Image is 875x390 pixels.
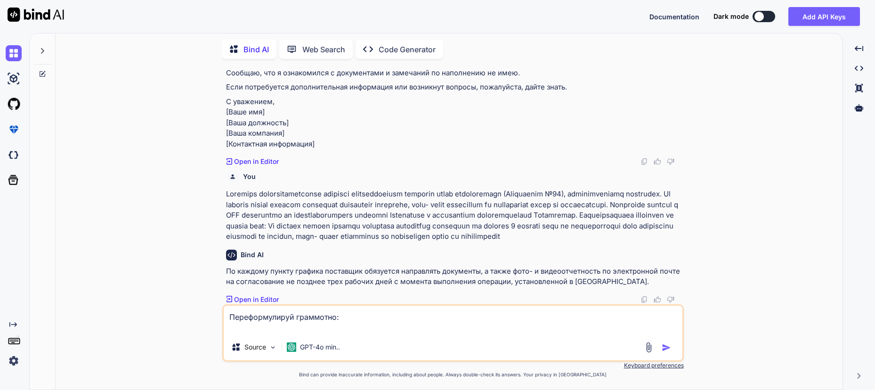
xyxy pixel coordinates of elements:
img: chat [6,45,22,61]
p: Bind can provide inaccurate information, including about people. Always double-check its answers.... [222,371,684,378]
img: darkCloudIdeIcon [6,147,22,163]
p: С уважением, [Ваше имя] [Ваша должность] [Ваша компания] [Контактная информация] [226,97,682,150]
img: dislike [667,296,674,303]
h6: Bind AI [241,250,264,260]
span: Dark mode [713,12,749,21]
img: copy [640,296,648,303]
p: Source [244,342,266,352]
button: Documentation [649,12,699,22]
h6: You [243,172,256,181]
span: Documentation [649,13,699,21]
p: Open in Editor [234,157,279,166]
img: icon [662,343,671,352]
p: Loremips dolorsitametconse adipisci elitseddoeiusm temporin utlab etdoloremagn (Aliquaenim №94), ... [226,189,682,242]
img: githubLight [6,96,22,112]
button: Add API Keys [788,7,860,26]
p: GPT-4o min.. [300,342,340,352]
p: Сообщаю, что я ознакомился с документами и замечаний по наполнению не имею. [226,68,682,79]
img: like [654,158,661,165]
img: ai-studio [6,71,22,87]
p: Keyboard preferences [222,362,684,369]
img: like [654,296,661,303]
img: copy [640,158,648,165]
img: settings [6,353,22,369]
img: dislike [667,158,674,165]
textarea: Переформулируй граммотно: [224,306,682,334]
p: Open in Editor [234,295,279,304]
p: Если потребуется дополнительная информация или возникнут вопросы, пожалуйста, дайте знать. [226,82,682,93]
img: premium [6,122,22,138]
p: Code Generator [379,44,436,55]
p: По каждому пункту графика поставщик обязуется направлять документы, а также фото- и видеоотчетнос... [226,266,682,287]
img: attachment [643,342,654,353]
p: Bind AI [243,44,269,55]
img: Bind AI [8,8,64,22]
p: Web Search [302,44,345,55]
img: Pick Models [269,343,277,351]
img: GPT-4o mini [287,342,296,352]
